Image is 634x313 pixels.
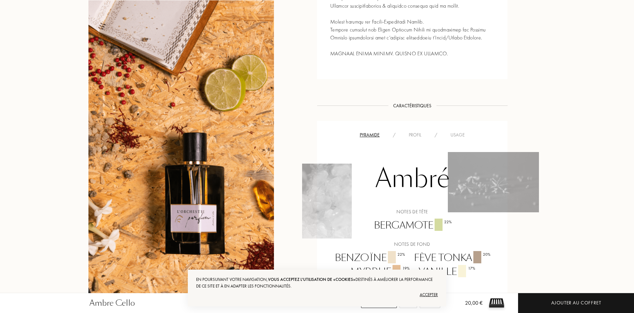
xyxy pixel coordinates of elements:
[89,297,135,309] div: Ambre Cello
[402,131,428,138] div: Profil
[444,131,471,138] div: Usage
[268,277,355,282] span: vous acceptez l'utilisation de «cookies»
[322,241,502,248] div: Notes de fond
[397,251,405,257] div: 22 %
[330,251,409,265] div: Benzoïne
[369,219,456,233] div: Bergamote
[483,251,491,257] div: 20 %
[196,276,438,289] div: En poursuivant votre navigation, destinés à améliorer la performance de ce site et à en adapter l...
[402,265,410,271] div: 19 %
[551,299,601,307] div: Ajouter au coffret
[386,131,402,138] div: /
[414,265,479,279] div: Vanille
[345,265,414,279] div: Myrrhe
[353,131,386,138] div: Pyramide
[322,160,502,200] div: Ambré
[322,208,502,215] div: Notes de tête
[454,299,483,313] div: 20,00 €
[487,293,506,313] img: sample box sommelier du parfum
[196,289,438,300] div: Accepter
[468,265,475,271] div: 17 %
[444,219,452,225] div: 22 %
[409,251,495,265] div: Fève tonka
[428,131,444,138] div: /
[448,152,539,212] img: 6REY4X3FXHJLN_1.png
[302,164,352,238] img: 6REY4X3FXHJLN_2.png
